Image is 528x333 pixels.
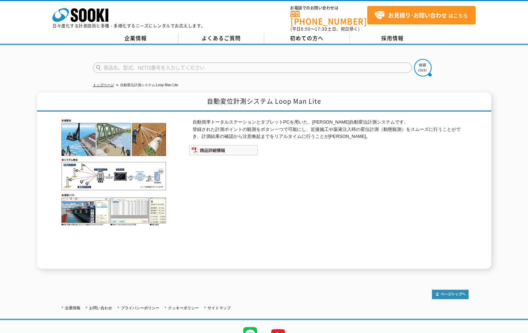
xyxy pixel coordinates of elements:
span: 初めての方へ [290,34,324,42]
p: 日々進化する計測技術と多種・多様化するニーズにレンタルでお応えします。 [52,24,205,28]
a: 企業情報 [65,306,80,310]
img: 商品詳細情報システム [189,145,258,155]
a: トップページ [93,83,114,87]
input: 商品名、型式、NETIS番号を入力してください [93,62,412,73]
a: 採用情報 [350,33,435,44]
a: クッキーポリシー [168,306,199,310]
span: 8:50 [301,26,311,32]
li: 自動変位計測システム Loop Man Lite [115,82,178,89]
a: 初めての方へ [264,33,350,44]
a: 商品詳細情報システム [189,149,258,154]
span: お電話でのお問い合わせは [290,6,367,10]
img: トップページへ [432,290,469,299]
p: 自動視準トータルステーションとタブレットPCを用いた、[PERSON_NAME]自動変位計測システムです。 登録された計測ポイントの観測をボタン一つで可能にし、近接施工や薬液注入時の変位計測（動... [193,119,469,140]
strong: お見積り･お問い合わせ [388,11,447,19]
a: よくあるご質問 [179,33,264,44]
span: 17:30 [315,26,327,32]
img: 自動変位計測システム Loop Man Lite [60,119,168,226]
a: プライバシーポリシー [121,306,159,310]
a: サイトマップ [208,306,231,310]
span: はこちら [374,10,468,21]
a: 企業情報 [93,33,179,44]
h1: 自動変位計測システム Loop Man Lite [37,92,491,112]
a: お問い合わせ [89,306,112,310]
span: (平日 ～ 土日、祝日除く) [290,26,360,32]
a: [PHONE_NUMBER] [290,11,367,25]
a: お見積り･お問い合わせはこちら [367,6,476,24]
img: btn_search.png [414,59,432,76]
